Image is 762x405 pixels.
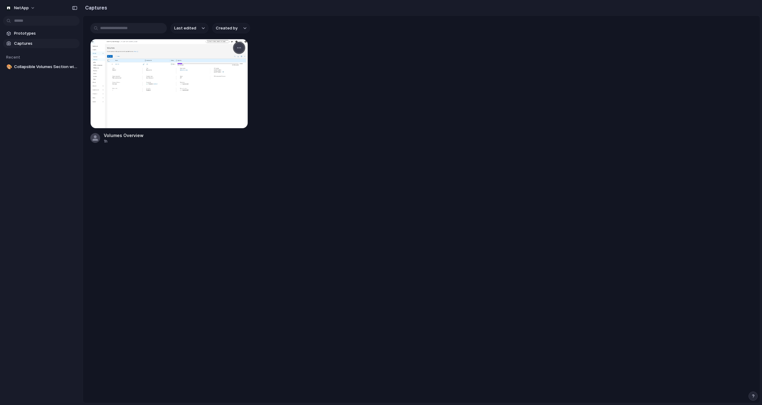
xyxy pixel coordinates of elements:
div: 🎨 [6,63,11,71]
a: 🎨Collapsible Volumes Section with Rotating Icon [3,62,80,71]
div: 1h [104,139,144,144]
a: Captures [3,39,80,48]
span: Prototypes [14,30,77,36]
button: Last edited [171,23,208,33]
span: Last edited [174,25,196,31]
a: Prototypes [3,29,80,38]
button: Created by [212,23,250,33]
span: Collapsible Volumes Section with Rotating Icon [14,64,77,70]
span: Recent [6,55,20,59]
button: NetApp [3,3,38,13]
button: 🎨 [6,64,12,70]
span: Captures [14,40,77,47]
div: Volumes Overview [104,132,144,139]
span: NetApp [14,5,29,11]
span: Created by [216,25,238,31]
h2: Captures [83,4,107,11]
